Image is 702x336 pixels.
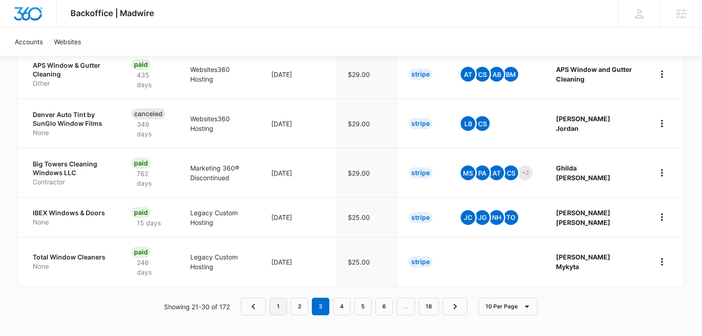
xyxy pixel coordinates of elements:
td: [DATE] [260,197,337,237]
a: Page 1 [269,298,287,315]
p: 435 days [131,70,168,89]
div: Stripe [409,118,433,129]
a: Page 6 [375,298,393,315]
a: Accounts [9,28,48,56]
td: $25.00 [337,197,398,237]
p: Total Window Cleaners [33,253,109,262]
div: Paid [131,207,151,218]
p: Legacy Custom Hosting [190,208,250,227]
a: Websites [48,28,87,56]
p: Contractor [33,177,109,187]
strong: [PERSON_NAME] Mykyta [556,253,610,271]
strong: [PERSON_NAME] Jordan [556,115,610,132]
a: Page 5 [354,298,372,315]
p: 349 days [131,119,168,139]
a: APS Window & Gutter CleaningOther [33,61,109,88]
span: TO [503,210,518,225]
a: Big Towers Cleaning Windows LLCContractor [33,159,109,187]
nav: Pagination [241,298,468,315]
span: BM [503,67,518,82]
td: $25.00 [337,237,398,286]
p: None [33,262,109,271]
button: home [655,165,669,180]
strong: [PERSON_NAME] [PERSON_NAME] [556,209,610,226]
p: 762 days [131,169,168,188]
em: 3 [312,298,329,315]
p: 246 days [131,258,168,277]
a: Total Window CleanersNone [33,253,109,271]
p: Legacy Custom Hosting [190,252,250,271]
span: CS [503,165,518,180]
td: [DATE] [260,49,337,99]
p: None [33,128,109,137]
td: [DATE] [260,237,337,286]
button: home [655,116,669,131]
p: Showing 21-30 of 172 [164,302,230,312]
div: Stripe [409,167,433,178]
a: Page 18 [419,298,439,315]
strong: APS Window and Gutter Cleaning [556,65,632,83]
a: Page 4 [333,298,351,315]
a: Page 2 [291,298,308,315]
span: NH [489,210,504,225]
p: 15 days [131,218,166,228]
span: LB [461,116,475,131]
p: Big Towers Cleaning Windows LLC [33,159,109,177]
td: [DATE] [260,148,337,197]
span: Backoffice | Madwire [70,8,154,18]
span: AT [489,165,504,180]
p: Other [33,79,109,88]
div: Stripe [409,212,433,223]
span: AB [489,67,504,82]
div: Paid [131,158,151,169]
button: home [655,67,669,82]
p: Denver Auto Tint by SunGlo Window Films [33,110,109,128]
div: Stripe [409,69,433,80]
span: MS [461,165,475,180]
span: CS [475,67,490,82]
div: Stripe [409,256,433,267]
strong: Ghilda [PERSON_NAME] [556,164,610,182]
span: +2 [518,165,532,180]
p: None [33,218,109,227]
div: Paid [131,59,151,70]
td: $29.00 [337,49,398,99]
a: Denver Auto Tint by SunGlo Window FilmsNone [33,110,109,137]
td: $29.00 [337,99,398,148]
button: home [655,254,669,269]
p: Marketing 360® Discontinued [190,163,250,183]
span: JG [475,210,490,225]
td: [DATE] [260,99,337,148]
p: APS Window & Gutter Cleaning [33,61,109,79]
button: 10 Per Page [479,298,538,315]
a: IBEX Windows & DoorsNone [33,208,109,226]
span: PA [475,165,490,180]
p: IBEX Windows & Doors [33,208,109,218]
a: Previous Page [241,298,266,315]
a: Next Page [443,298,468,315]
button: home [655,210,669,224]
div: Canceled [131,108,165,119]
p: Websites360 Hosting [190,114,250,133]
td: $29.00 [337,148,398,197]
span: JC [461,210,475,225]
div: Paid [131,247,151,258]
span: CS [475,116,490,131]
span: AT [461,67,475,82]
p: Websites360 Hosting [190,65,250,84]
